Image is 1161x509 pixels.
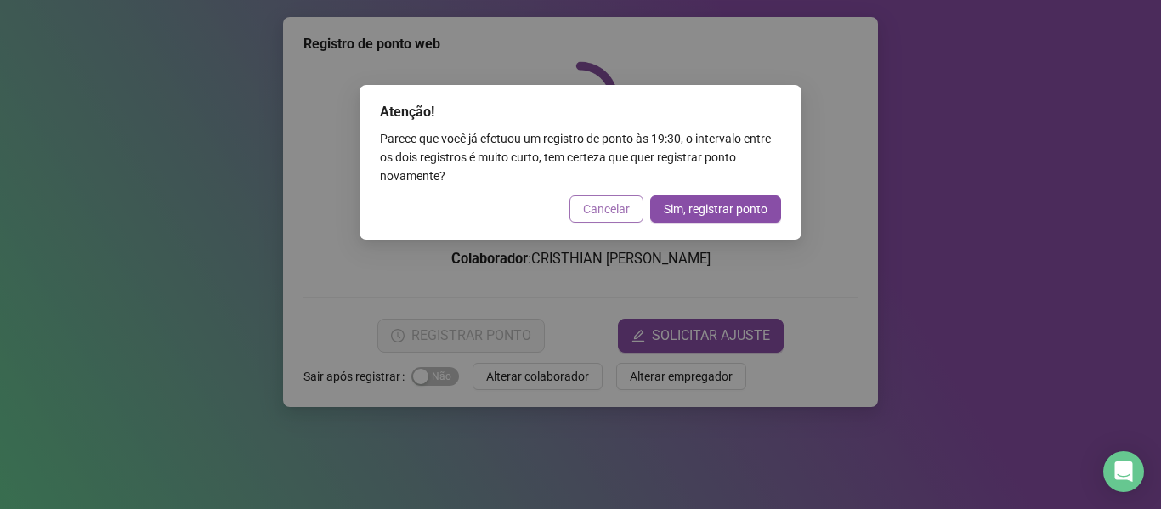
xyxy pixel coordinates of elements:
span: Cancelar [583,200,630,218]
button: Sim, registrar ponto [650,195,781,223]
div: Parece que você já efetuou um registro de ponto às 19:30 , o intervalo entre os dois registros é ... [380,129,781,185]
span: Sim, registrar ponto [664,200,767,218]
div: Atenção! [380,102,781,122]
div: Open Intercom Messenger [1103,451,1144,492]
button: Cancelar [569,195,643,223]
